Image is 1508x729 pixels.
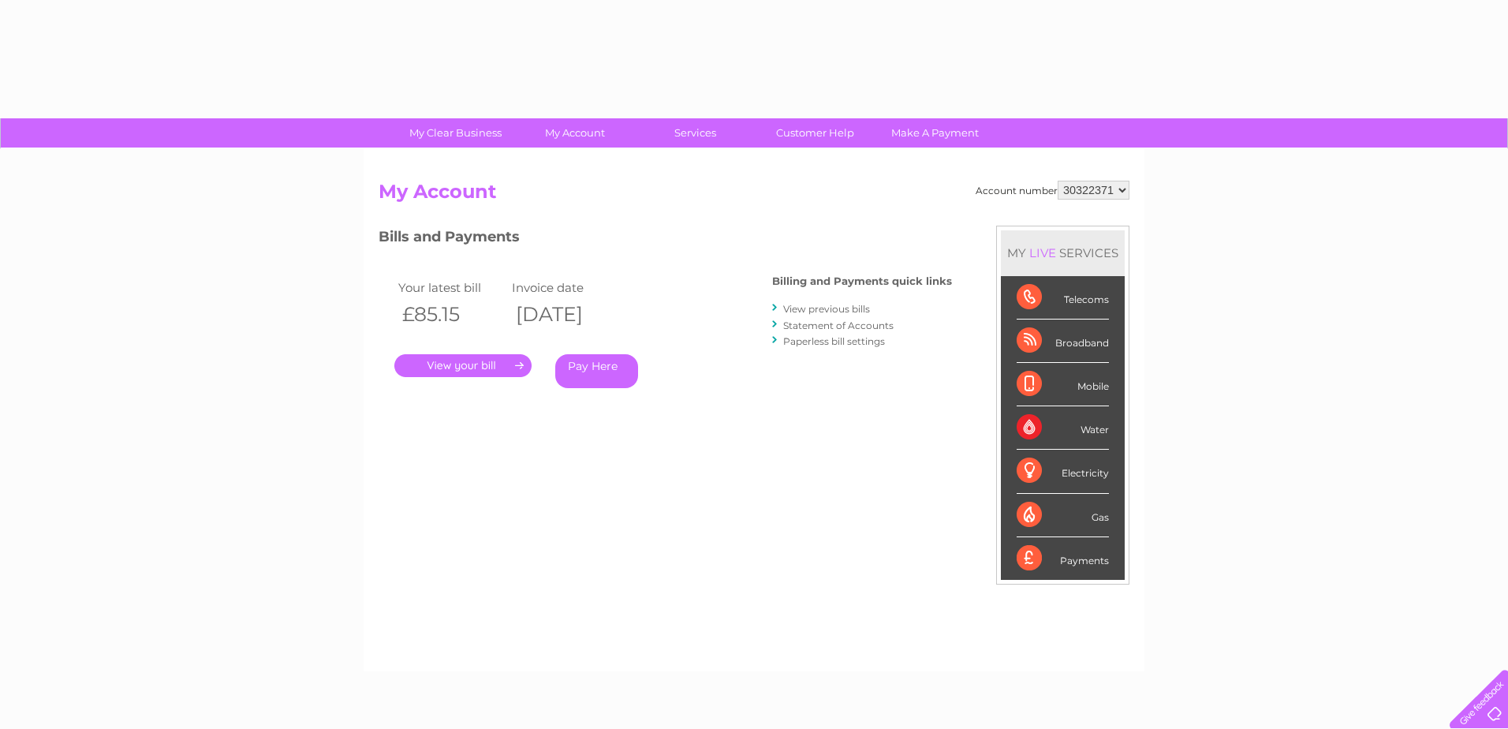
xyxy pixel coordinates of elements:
[783,335,885,347] a: Paperless bill settings
[1017,320,1109,363] div: Broadband
[1017,494,1109,537] div: Gas
[379,226,952,253] h3: Bills and Payments
[1017,276,1109,320] div: Telecoms
[772,275,952,287] h4: Billing and Payments quick links
[1017,363,1109,406] div: Mobile
[1017,406,1109,450] div: Water
[390,118,521,148] a: My Clear Business
[783,303,870,315] a: View previous bills
[508,298,621,331] th: [DATE]
[1017,450,1109,493] div: Electricity
[1026,245,1059,260] div: LIVE
[555,354,638,388] a: Pay Here
[976,181,1129,200] div: Account number
[1017,537,1109,580] div: Payments
[394,354,532,377] a: .
[394,277,508,298] td: Your latest bill
[630,118,760,148] a: Services
[394,298,508,331] th: £85.15
[1001,230,1125,275] div: MY SERVICES
[508,277,621,298] td: Invoice date
[783,320,894,331] a: Statement of Accounts
[750,118,880,148] a: Customer Help
[510,118,640,148] a: My Account
[379,181,1129,211] h2: My Account
[870,118,1000,148] a: Make A Payment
